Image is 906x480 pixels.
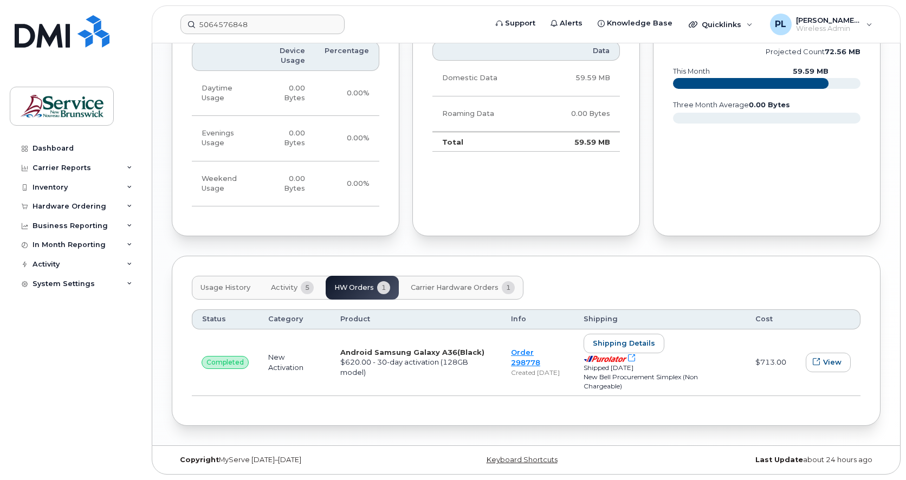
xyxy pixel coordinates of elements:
a: Alerts [543,12,590,34]
span: 1 [502,281,515,294]
span: PL [775,18,786,31]
td: 0.00% [315,116,379,161]
span: Quicklinks [702,20,741,29]
td: New Activation [258,329,331,396]
span: $620.00 - 30-day activation (128GB model) [340,358,468,377]
div: Shipped [DATE] [584,363,736,372]
td: Roaming Data [432,96,538,132]
span: Cost [755,314,773,324]
td: 0.00 Bytes [258,161,315,207]
div: Quicklinks [681,14,760,35]
td: 59.59 MB [538,61,620,96]
td: 0.00 Bytes [258,116,315,161]
a: Open shipping details in new tab [584,354,636,362]
tspan: 0.00 Bytes [749,101,790,109]
span: Info [511,314,526,324]
span: Knowledge Base [607,18,672,29]
td: Evenings Usage [192,116,258,161]
td: 0.00% [315,161,379,207]
td: 0.00 Bytes [258,71,315,116]
input: Find something... [180,15,345,34]
span: Activity [271,283,297,292]
text: three month average [672,101,790,109]
div: Penney, Lily (SNB) [762,14,880,35]
strong: Android Samsung Galaxy A36 [340,348,484,356]
span: Product [340,314,370,324]
strong: Copyright [180,456,219,464]
span: Usage History [200,283,250,292]
button: View [806,353,851,372]
div: about 24 hours ago [644,456,881,464]
div: MyServe [DATE]–[DATE] [172,456,408,464]
td: Daytime Usage [192,71,258,116]
a: Order 298778 [511,348,540,367]
th: Device Usage [258,41,315,71]
text: projected count [766,48,860,56]
td: 59.59 MB [538,132,620,152]
td: Weekend Usage [192,161,258,207]
td: 0.00% [315,71,379,116]
a: Support [488,12,543,34]
div: null&#013; [202,356,249,369]
div: New Bell Procurement Simplex (Non Chargeable) [584,372,736,391]
a: Knowledge Base [590,12,680,34]
td: $713.00 [746,329,796,396]
tr: Friday from 6:00pm to Monday 8:00am [192,161,379,207]
span: Wireless Admin [796,24,861,33]
span: (Black) [457,348,484,356]
td: Total [432,132,538,152]
img: purolator-9dc0d6913a5419968391dc55414bb4d415dd17fc9089aa56d78149fa0af40473.png [584,355,627,362]
span: Shipping [584,314,618,324]
strong: Last Update [755,456,803,464]
tr: Weekdays from 6:00pm to 8:00am [192,116,379,161]
td: 0.00 Bytes [538,96,620,132]
a: Keyboard Shortcuts [487,456,558,464]
tspan: 72.56 MB [825,48,860,56]
span: [PERSON_NAME] (SNB) [796,16,861,24]
text: 59.59 MB [793,67,829,75]
button: Shipping details [584,334,664,353]
text: this month [672,67,710,75]
span: Carrier Hardware Orders [411,283,499,292]
div: Created [DATE] [511,368,564,377]
th: Data [538,41,620,61]
span: Status [202,314,226,324]
span: 5 [301,281,314,294]
span: Alerts [560,18,583,29]
span: View [823,357,842,367]
span: completed [206,358,244,367]
th: Percentage [315,41,379,71]
span: Shipping details [593,338,655,348]
span: Category [268,314,303,324]
span: Support [505,18,535,29]
td: Domestic Data [432,61,538,96]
